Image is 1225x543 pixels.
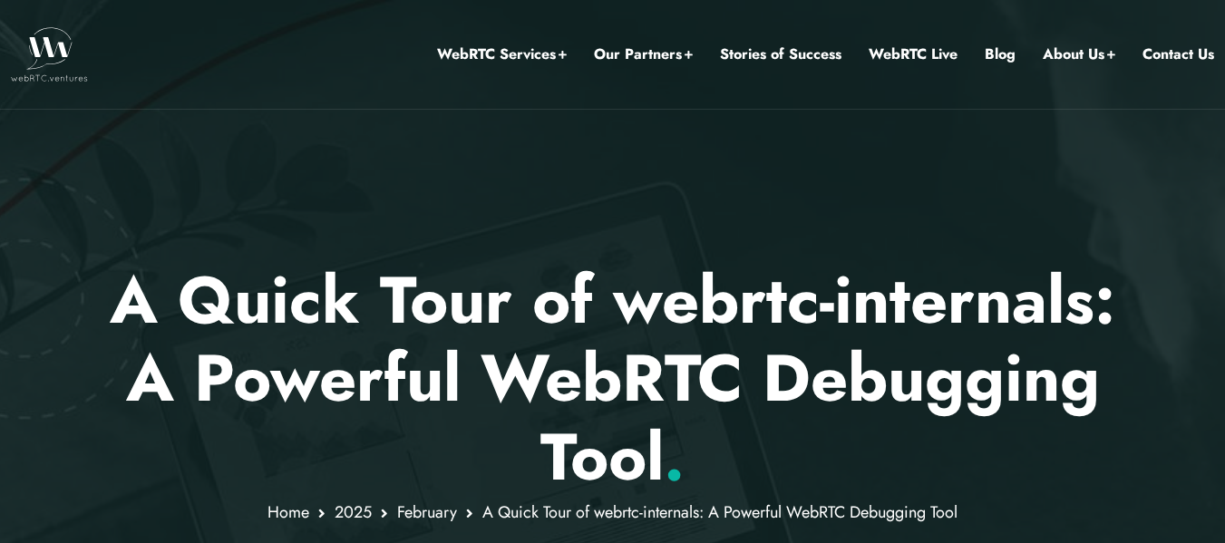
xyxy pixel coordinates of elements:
[482,500,958,524] span: A Quick Tour of webrtc-internals: A Powerful WebRTC Debugging Tool
[720,43,841,66] a: Stories of Success
[82,261,1143,496] p: A Quick Tour of webrtc-internals: A Powerful WebRTC Debugging Tool
[664,410,685,504] span: .
[594,43,693,66] a: Our Partners
[1043,43,1115,66] a: About Us
[11,27,88,82] img: WebRTC.ventures
[335,500,372,524] a: 2025
[437,43,567,66] a: WebRTC Services
[985,43,1016,66] a: Blog
[1142,43,1214,66] a: Contact Us
[267,500,309,524] a: Home
[397,500,457,524] a: February
[869,43,958,66] a: WebRTC Live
